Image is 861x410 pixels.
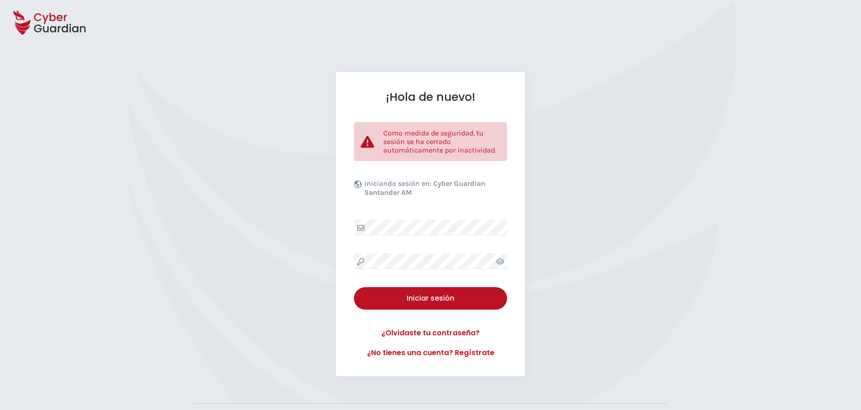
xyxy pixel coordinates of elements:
p: Como medida de seguridad, tu sesión se ha cerrado automáticamente por inactividad. [383,129,500,154]
button: Iniciar sesión [354,287,507,310]
b: Cyber Guardian Santander AM [364,179,485,197]
a: ¿No tienes una cuenta? Regístrate [354,347,507,358]
h1: ¡Hola de nuevo! [354,90,507,104]
a: ¿Olvidaste tu contraseña? [354,328,507,338]
div: Iniciar sesión [361,293,500,304]
p: Iniciando sesión en: [364,179,505,202]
